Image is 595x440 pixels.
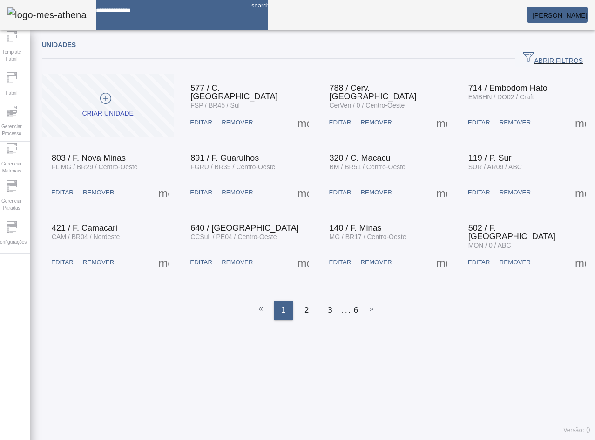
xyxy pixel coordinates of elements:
[353,301,358,320] li: 6
[47,184,78,201] button: EDITAR
[42,41,76,48] span: Unidades
[185,114,217,131] button: EDITAR
[500,118,531,127] span: REMOVER
[52,233,120,241] span: CAM / BR04 / Nordeste
[500,188,531,197] span: REMOVER
[52,223,117,233] span: 421 / F. Camacari
[222,188,253,197] span: REMOVER
[330,233,406,241] span: MG / BR17 / Centro-Oeste
[468,188,490,197] span: EDITAR
[156,184,172,201] button: Mais
[433,114,450,131] button: Mais
[329,118,352,127] span: EDITAR
[3,87,20,99] span: Fabril
[329,188,352,197] span: EDITAR
[47,254,78,271] button: EDITAR
[463,184,495,201] button: EDITAR
[217,184,257,201] button: REMOVER
[7,7,87,22] img: logo-mes-athena
[51,188,74,197] span: EDITAR
[222,258,253,267] span: REMOVER
[325,184,356,201] button: EDITAR
[468,93,534,101] span: EMBHN / DO02 / Craft
[463,114,495,131] button: EDITAR
[330,223,382,233] span: 140 / F. Minas
[468,83,548,93] span: 714 / Embodom Hato
[433,184,450,201] button: Mais
[468,223,555,241] span: 502 / F. [GEOGRAPHIC_DATA]
[42,74,174,137] button: Criar unidade
[83,258,114,267] span: REMOVER
[325,254,356,271] button: EDITAR
[563,427,590,433] span: Versão: ()
[500,258,531,267] span: REMOVER
[78,184,119,201] button: REMOVER
[295,184,311,201] button: Mais
[572,114,589,131] button: Mais
[295,114,311,131] button: Mais
[185,184,217,201] button: EDITAR
[495,254,535,271] button: REMOVER
[82,109,133,118] div: Criar unidade
[328,305,332,316] span: 3
[217,254,257,271] button: REMOVER
[356,254,396,271] button: REMOVER
[533,12,588,19] span: [PERSON_NAME]
[83,188,114,197] span: REMOVER
[190,258,212,267] span: EDITAR
[360,258,392,267] span: REMOVER
[463,254,495,271] button: EDITAR
[523,52,583,66] span: ABRIR FILTROS
[325,114,356,131] button: EDITAR
[330,153,391,163] span: 320 / C. Macacu
[304,305,309,316] span: 2
[51,258,74,267] span: EDITAR
[190,83,277,101] span: 577 / C. [GEOGRAPHIC_DATA]
[330,163,406,171] span: BM / BR51 / Centro-Oeste
[495,114,535,131] button: REMOVER
[572,254,589,271] button: Mais
[360,188,392,197] span: REMOVER
[78,254,119,271] button: REMOVER
[190,233,277,241] span: CCSull / PE04 / Centro-Oeste
[190,153,259,163] span: 891 / F. Guarulhos
[360,118,392,127] span: REMOVER
[330,83,417,101] span: 788 / Cerv. [GEOGRAPHIC_DATA]
[468,153,512,163] span: 119 / P. Sur
[515,50,590,67] button: ABRIR FILTROS
[190,223,298,233] span: 640 / [GEOGRAPHIC_DATA]
[190,163,275,171] span: FGRU / BR35 / Centro-Oeste
[329,258,352,267] span: EDITAR
[342,301,351,320] li: ...
[468,258,490,267] span: EDITAR
[217,114,257,131] button: REMOVER
[295,254,311,271] button: Mais
[52,153,126,163] span: 803 / F. Nova Minas
[468,118,490,127] span: EDITAR
[572,184,589,201] button: Mais
[185,254,217,271] button: EDITAR
[356,114,396,131] button: REMOVER
[433,254,450,271] button: Mais
[190,118,212,127] span: EDITAR
[190,188,212,197] span: EDITAR
[52,163,138,171] span: FL MG / BR29 / Centro-Oeste
[222,118,253,127] span: REMOVER
[495,184,535,201] button: REMOVER
[356,184,396,201] button: REMOVER
[156,254,172,271] button: Mais
[468,163,522,171] span: SUR / AR09 / ABC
